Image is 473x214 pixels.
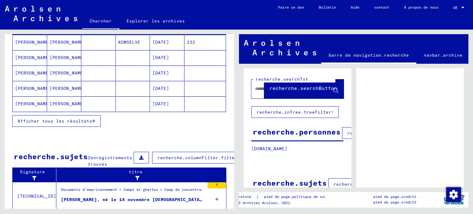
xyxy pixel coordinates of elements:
[257,109,331,115] font: recherche.inTree.treeFilter
[253,178,327,188] font: recherche.sujets
[334,181,414,187] font: recherche.columnFilter.filter
[319,5,336,10] font: Bulletin
[347,130,427,136] font: recherche.columnFilter.filter
[253,127,341,136] font: recherche.personnes
[50,101,86,107] font: [PERSON_NAME]
[90,18,112,24] font: Chercher
[329,52,409,58] font: barre de navigation.recherche
[446,187,461,202] div: Modification du consentement
[416,48,470,63] a: navbar.archive
[50,70,86,76] font: [PERSON_NAME]
[424,52,463,58] font: navbar.archive
[5,6,77,21] img: Arolsen_neg.svg
[443,192,466,207] img: yv_logo.png
[251,146,287,151] font: [DOMAIN_NAME]
[129,169,143,175] font: titre
[88,155,91,160] font: 2
[12,115,101,127] button: Afficher tous les résultats
[50,39,86,45] font: [PERSON_NAME]
[321,48,416,64] a: barre de navigation.recherche
[259,194,360,200] a: pied de page.politique de confidentialité
[18,118,92,124] font: Afficher tous les résultats
[15,70,51,76] font: [PERSON_NAME]
[373,200,416,204] font: pied de page.credit2
[127,18,185,24] font: Explorer les archives
[216,183,218,187] font: 6
[342,127,433,139] button: recherche.columnFilter.filter
[152,70,169,76] font: [DATE]
[328,178,419,190] button: recherche.columnFilter.filter
[264,79,344,99] button: recherche.searchButton
[453,5,458,10] font: DE
[204,200,290,205] font: Droits d'auteur © Archives Arolsen, 2021
[59,169,220,182] div: titre
[157,155,237,160] font: recherche.columnFilter.filter
[17,193,56,199] font: [TECHNICAL_ID]
[446,187,461,202] img: Modification du consentement
[374,5,389,10] font: contact
[251,106,339,118] button: recherche.inTree.treeFilter
[15,39,51,45] font: [PERSON_NAME]
[15,169,58,182] div: Signature
[50,86,86,91] font: [PERSON_NAME]
[373,194,416,199] font: pied de page.credit1
[187,39,195,45] font: 232
[88,155,132,167] font: enregistrements trouvés
[152,101,169,107] font: [DATE]
[82,14,119,30] a: Chercher
[119,14,192,28] a: Explorer les archives
[264,194,353,199] font: pied de page.politique de confidentialité
[152,39,169,45] font: [DATE]
[50,55,86,60] font: [PERSON_NAME]
[20,169,45,175] font: Signature
[256,194,259,200] font: |
[152,86,169,91] font: [DATE]
[269,85,337,91] font: recherche.searchButton
[404,5,439,10] font: À propos de nous
[15,101,51,107] font: [PERSON_NAME]
[14,152,88,161] font: recherche.sujets
[15,55,51,60] font: [PERSON_NAME]
[256,76,308,82] font: recherche.searchTxt
[152,152,243,164] button: recherche.columnFilter.filter
[118,39,140,45] font: KOMSELVE
[15,86,51,91] font: [PERSON_NAME]
[152,55,169,60] font: [DATE]
[61,197,269,202] font: [PERSON_NAME], né le 14 novembre [DEMOGRAPHIC_DATA], né à [GEOGRAPHIC_DATA]
[278,5,304,10] font: Faire un don
[351,5,359,10] font: Aide
[244,40,316,55] img: Arolsen_neg.svg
